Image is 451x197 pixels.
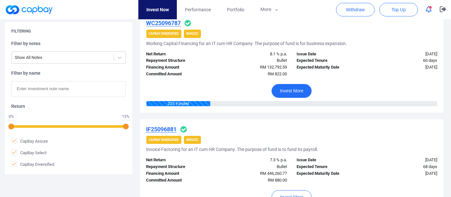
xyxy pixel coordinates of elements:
[186,32,198,35] strong: Invoice
[149,32,179,35] strong: CapBay Diversified
[11,28,31,34] h5: Filtering
[11,138,48,144] span: CapBay Assure
[142,177,217,184] div: Committed Amount
[367,51,442,58] div: [DATE]
[11,103,126,109] h5: Return
[11,81,126,97] input: Enter investment note name
[292,64,367,71] div: Expected Maturity Date
[146,20,181,26] u: WC25096787
[142,51,217,58] div: Net Return
[260,171,287,176] span: RM 446,260.77
[227,6,244,13] span: Portfolio
[11,149,47,156] span: CapBay Select
[146,41,347,46] h5: Working Capital Financing for an IT cum HR Company. The purpose of fund is for business expansion.
[367,170,442,177] div: [DATE]
[217,57,292,64] div: Bullet
[122,115,129,118] div: 15 %
[292,164,367,170] div: Expected Tenure
[142,71,217,78] div: Committed Amount
[292,51,367,58] div: Issue Date
[8,115,14,118] div: 0 %
[142,157,217,164] div: Net Return
[217,164,292,170] div: Bullet
[142,170,217,177] div: Financing Amount
[142,57,217,64] div: Repayment Structure
[272,84,312,98] button: Invest More
[146,126,177,133] u: IF25096881
[217,157,292,164] div: 7.3 % p.a.
[186,138,198,142] strong: Invoice
[392,6,406,13] span: Top Up
[292,157,367,164] div: Issue Date
[11,41,126,46] h5: Filter by notes
[217,51,292,58] div: 8.1 % p.a.
[146,101,210,106] div: 22 % Funded
[260,65,287,70] span: RM 132,792.59
[11,70,126,76] h5: Filter by name
[336,3,375,16] button: Withdraw
[292,57,367,64] div: Expected Tenure
[367,57,442,64] div: 60 days
[367,64,442,71] div: [DATE]
[292,170,367,177] div: Expected Maturity Date
[149,138,179,142] strong: CapBay Diversified
[268,178,287,183] span: RM 880.00
[379,3,418,16] button: Top Up
[367,157,442,164] div: [DATE]
[146,146,318,152] h5: Invoice Factoring for an IT cum HR Company. The purpose of fund is to fund its payroll.
[268,71,287,76] span: RM 822.00
[142,164,217,170] div: Repayment Structure
[367,164,442,170] div: 68 days
[185,6,211,13] span: Performance
[11,161,54,167] span: CapBay Diversified
[142,64,217,71] div: Financing Amount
